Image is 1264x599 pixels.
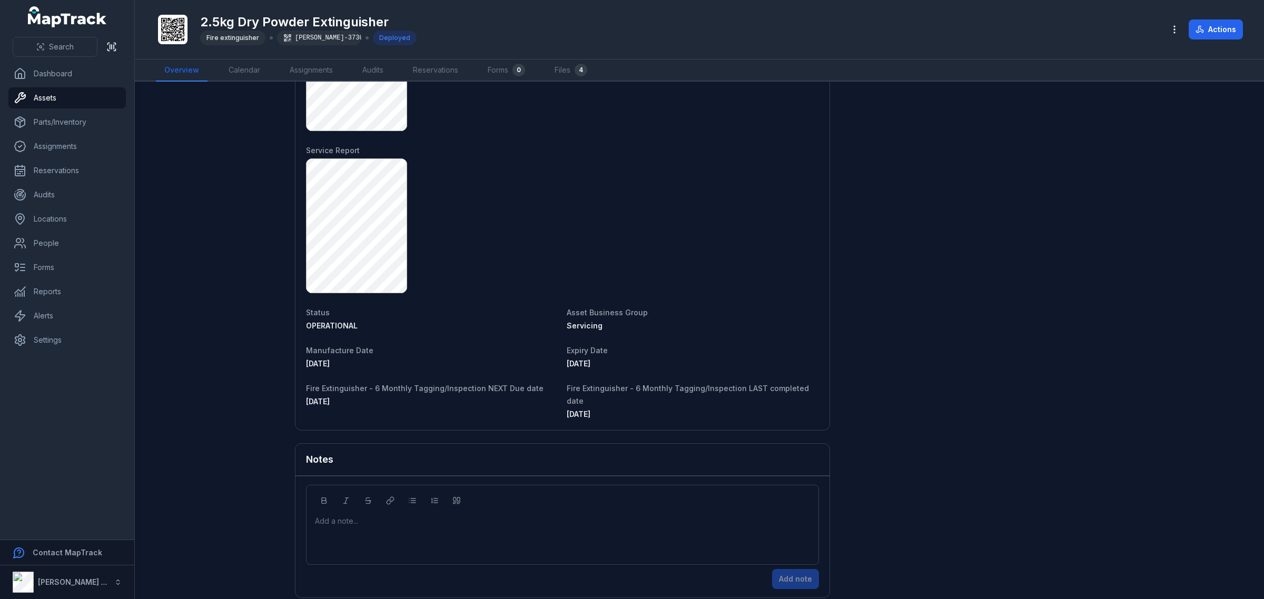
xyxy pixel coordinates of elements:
span: [DATE] [306,359,330,368]
span: [DATE] [567,359,590,368]
time: 5/30/2029, 12:00:00 AM [567,359,590,368]
button: Search [13,37,97,57]
a: Forms [8,257,126,278]
time: 5/30/2024, 12:00:00 AM [306,359,330,368]
div: 4 [575,64,587,76]
a: Alerts [8,305,126,326]
a: Reservations [8,160,126,181]
h3: Notes [306,452,333,467]
div: Deployed [373,31,417,45]
a: Dashboard [8,63,126,84]
a: Overview [156,59,208,82]
a: Audits [8,184,126,205]
div: 0 [512,64,525,76]
span: Expiry Date [567,346,608,355]
a: People [8,233,126,254]
span: [DATE] [306,397,330,406]
strong: Contact MapTrack [33,548,102,557]
button: Actions [1189,19,1243,39]
a: Assignments [281,59,341,82]
time: 3/22/2026, 12:00:00 AM [306,397,330,406]
strong: [PERSON_NAME] Air [38,577,111,586]
span: Service Report [306,146,360,155]
h1: 2.5kg Dry Powder Extinguisher [200,14,417,31]
a: Forms0 [479,59,534,82]
time: 9/22/2025, 12:00:00 AM [567,410,590,418]
a: Parts/Inventory [8,112,126,133]
span: OPERATIONAL [306,321,358,330]
a: Reports [8,281,126,302]
a: Audits [354,59,392,82]
span: Search [49,42,74,52]
span: Fire extinguisher [206,34,259,42]
span: Asset Business Group [567,308,648,317]
span: Fire Extinguisher - 6 Monthly Tagging/Inspection NEXT Due date [306,384,544,393]
a: MapTrack [28,6,107,27]
a: Settings [8,330,126,351]
a: Files4 [546,59,596,82]
a: Calendar [220,59,269,82]
span: Status [306,308,330,317]
a: Assignments [8,136,126,157]
a: Assets [8,87,126,108]
span: [DATE] [567,410,590,418]
span: Fire Extinguisher - 6 Monthly Tagging/Inspection LAST completed date [567,384,809,405]
a: Locations [8,208,126,229]
div: [PERSON_NAME]-3730 [277,31,361,45]
a: Reservations [404,59,467,82]
span: Servicing [567,321,603,330]
span: Manufacture Date [306,346,373,355]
